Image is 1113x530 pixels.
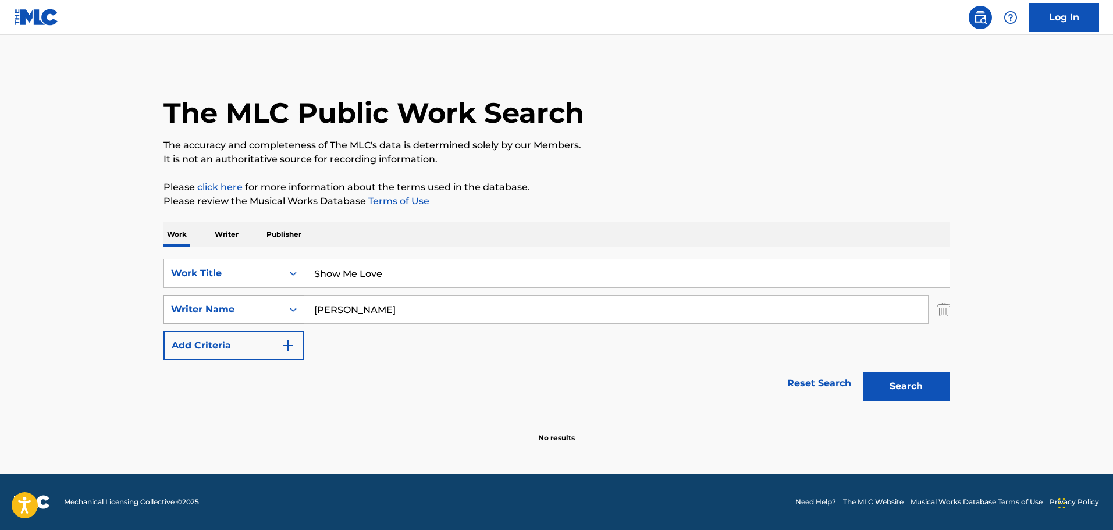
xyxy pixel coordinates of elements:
a: Privacy Policy [1050,497,1099,507]
iframe: Chat Widget [1055,474,1113,530]
div: Work Title [171,266,276,280]
a: Terms of Use [366,195,429,207]
img: help [1004,10,1018,24]
a: click here [197,182,243,193]
button: Add Criteria [163,331,304,360]
p: Work [163,222,190,247]
p: Publisher [263,222,305,247]
p: Please for more information about the terms used in the database. [163,180,950,194]
a: The MLC Website [843,497,904,507]
a: Musical Works Database Terms of Use [911,497,1043,507]
p: Please review the Musical Works Database [163,194,950,208]
form: Search Form [163,259,950,407]
img: Delete Criterion [937,295,950,324]
p: Writer [211,222,242,247]
button: Search [863,372,950,401]
div: Writer Name [171,303,276,316]
a: Log In [1029,3,1099,32]
p: No results [538,419,575,443]
a: Need Help? [795,497,836,507]
img: logo [14,495,50,509]
div: Help [999,6,1022,29]
h1: The MLC Public Work Search [163,95,584,130]
p: The accuracy and completeness of The MLC's data is determined solely by our Members. [163,138,950,152]
a: Public Search [969,6,992,29]
a: Reset Search [781,371,857,396]
div: Drag [1058,486,1065,521]
p: It is not an authoritative source for recording information. [163,152,950,166]
span: Mechanical Licensing Collective © 2025 [64,497,199,507]
img: MLC Logo [14,9,59,26]
img: search [973,10,987,24]
img: 9d2ae6d4665cec9f34b9.svg [281,339,295,353]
